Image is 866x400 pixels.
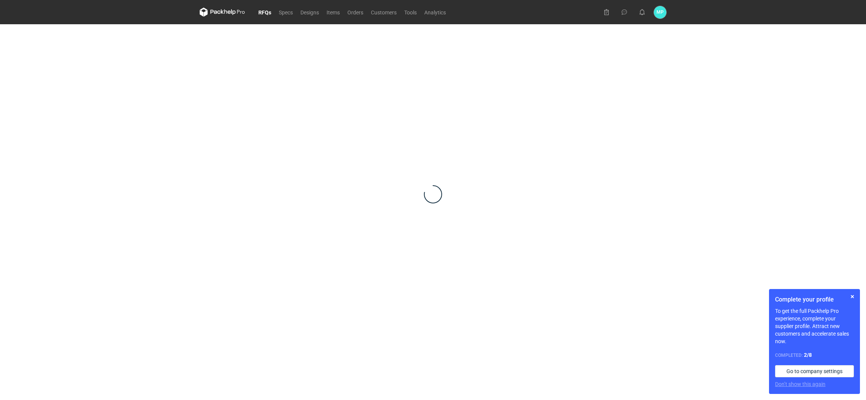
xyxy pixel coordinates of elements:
button: Skip for now [848,292,857,301]
a: Orders [344,8,367,17]
a: Tools [400,8,420,17]
h1: Complete your profile [775,295,854,304]
div: Martyna Paroń [654,6,666,19]
p: To get the full Packhelp Pro experience, complete your supplier profile. Attract new customers an... [775,307,854,345]
div: Completed: [775,351,854,359]
a: RFQs [255,8,275,17]
a: Analytics [420,8,450,17]
a: Designs [297,8,323,17]
a: Customers [367,8,400,17]
a: Items [323,8,344,17]
a: Go to company settings [775,365,854,377]
a: Specs [275,8,297,17]
svg: Packhelp Pro [200,8,245,17]
strong: 2 / 8 [804,352,812,358]
button: MP [654,6,666,19]
button: Don’t show this again [775,380,825,388]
